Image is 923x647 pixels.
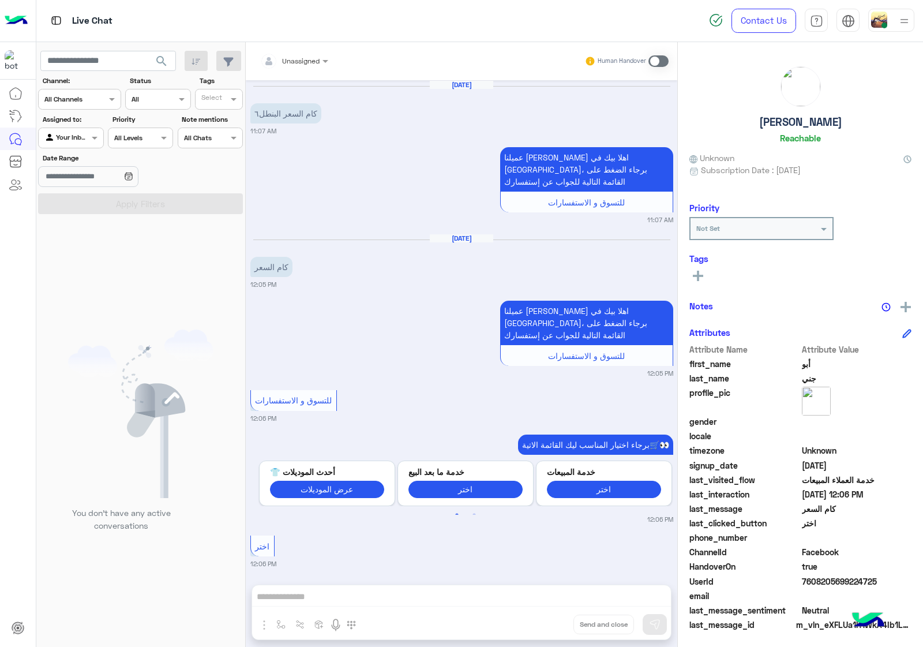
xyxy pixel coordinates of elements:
h6: [DATE] [430,234,493,242]
span: Attribute Name [689,343,800,356]
p: 30/9/2025, 12:06 PM [518,435,673,455]
span: null [802,416,912,428]
span: 2025-09-30T09:06:46.041Z [802,488,912,500]
img: tab [842,14,855,28]
span: اختر [255,541,269,551]
button: عرض الموديلات [270,481,384,498]
p: 28/9/2025, 11:07 AM [250,103,321,124]
h6: [DATE] [430,81,493,89]
label: Assigned to: [43,114,102,125]
span: phone_number [689,532,800,544]
small: 12:05 PM [250,280,276,289]
label: Channel: [43,76,120,86]
span: 0 [802,604,912,616]
span: Attribute Value [802,343,912,356]
span: 2025-09-28T08:07:31.935Z [802,459,912,472]
small: 12:06 PM [647,515,673,524]
span: جني [802,372,912,384]
span: Subscription Date : [DATE] [701,164,801,176]
span: last_name [689,372,800,384]
span: أبو [802,358,912,370]
img: notes [881,302,891,312]
a: Contact Us [731,9,796,33]
span: email [689,590,800,602]
p: 30/9/2025, 12:05 PM [250,257,292,277]
h6: Tags [689,253,911,264]
label: Tags [200,76,242,86]
span: null [802,590,912,602]
a: tab [805,9,828,33]
span: timezone [689,444,800,457]
span: Unassigned [282,57,320,65]
span: للتسوق و الاستفسارات [548,351,625,361]
img: spinner [709,13,723,27]
img: add [901,302,911,312]
h6: Attributes [689,327,730,338]
p: أحدث الموديلات 👕 [270,466,384,478]
small: 12:06 PM [250,414,276,423]
button: 1 of 2 [451,509,463,521]
img: picture [802,387,831,416]
button: search [148,51,176,76]
span: null [802,532,912,544]
span: profile_pic [689,387,800,413]
span: للتسوق و الاستفسارات [548,197,625,207]
span: last_message_id [689,619,794,631]
p: You don’t have any active conversations [63,507,179,532]
img: Logo [5,9,28,33]
label: Status [130,76,189,86]
span: last_interaction [689,488,800,500]
h5: [PERSON_NAME] [759,115,842,129]
span: gender [689,416,800,428]
span: search [155,54,168,68]
span: Unknown [802,444,912,457]
img: hulul-logo.png [848,601,888,641]
small: 11:07 AM [647,215,673,225]
span: اختر [802,517,912,529]
span: last_visited_flow [689,474,800,486]
button: اختر [547,481,661,498]
img: empty users [68,330,213,498]
span: signup_date [689,459,800,472]
p: 28/9/2025, 11:07 AM [500,147,673,192]
span: null [802,430,912,442]
span: 0 [802,546,912,558]
span: UserId [689,575,800,588]
span: first_name [689,358,800,370]
span: كام السعر [802,503,912,515]
label: Priority [112,114,172,125]
h6: Notes [689,301,713,311]
span: last_clicked_button [689,517,800,529]
h6: Reachable [780,133,821,143]
small: 12:06 PM [250,559,276,569]
img: tab [49,13,63,28]
span: ChannelId [689,546,800,558]
button: Apply Filters [38,193,243,214]
p: 30/9/2025, 12:05 PM [500,301,673,345]
span: للتسوق و الاستفسارات [255,395,332,405]
div: Select [200,92,222,106]
p: خدمة ما بعد البيع [408,466,523,478]
span: HandoverOn [689,560,800,573]
label: Note mentions [182,114,241,125]
p: خدمة المبيعات [547,466,661,478]
span: m_vln_eXFLUa1H1WkA4Ib1LCpQlMyQj_4nHPTcqgTKYzWdaaFB1PfnCceG6kXOnCj_6_H6kPp6jUt-67YcogjsjA [796,619,911,631]
img: picture [781,67,820,106]
img: userImage [871,12,887,28]
label: Date Range [43,153,172,163]
span: last_message [689,503,800,515]
span: Unknown [689,152,734,164]
h6: Priority [689,203,719,213]
small: 11:07 AM [250,126,276,136]
span: 7608205699224725 [802,575,912,588]
p: Live Chat [72,13,112,29]
span: last_message_sentiment [689,604,800,616]
button: Send and close [573,615,634,634]
small: 12:05 PM [647,369,673,378]
span: true [802,560,912,573]
img: tab [810,14,823,28]
span: خدمة العملاء المبيعات [802,474,912,486]
span: locale [689,430,800,442]
button: اختر [408,481,523,498]
img: 713415422032625 [5,50,25,71]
